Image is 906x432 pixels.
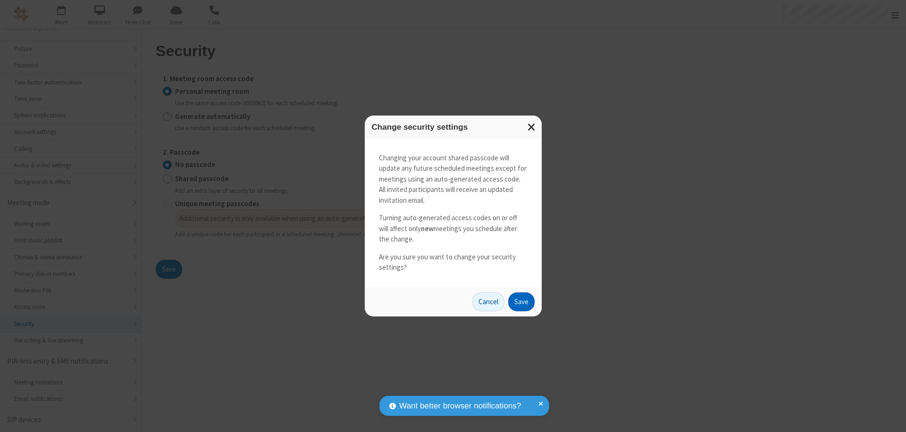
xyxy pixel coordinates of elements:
button: Close modal [522,116,542,139]
p: Are you sure you want to change your security settings? [379,252,528,273]
span: Want better browser notifications? [399,400,521,412]
p: Changing your account shared passcode will update any future scheduled meetings except for meetin... [379,153,528,206]
p: Turning auto-generated access codes on or off will affect only meetings you schedule after the ch... [379,213,528,245]
strong: new [421,224,434,233]
button: Cancel [472,292,504,311]
h3: Change security settings [372,123,535,132]
button: Save [508,292,535,311]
